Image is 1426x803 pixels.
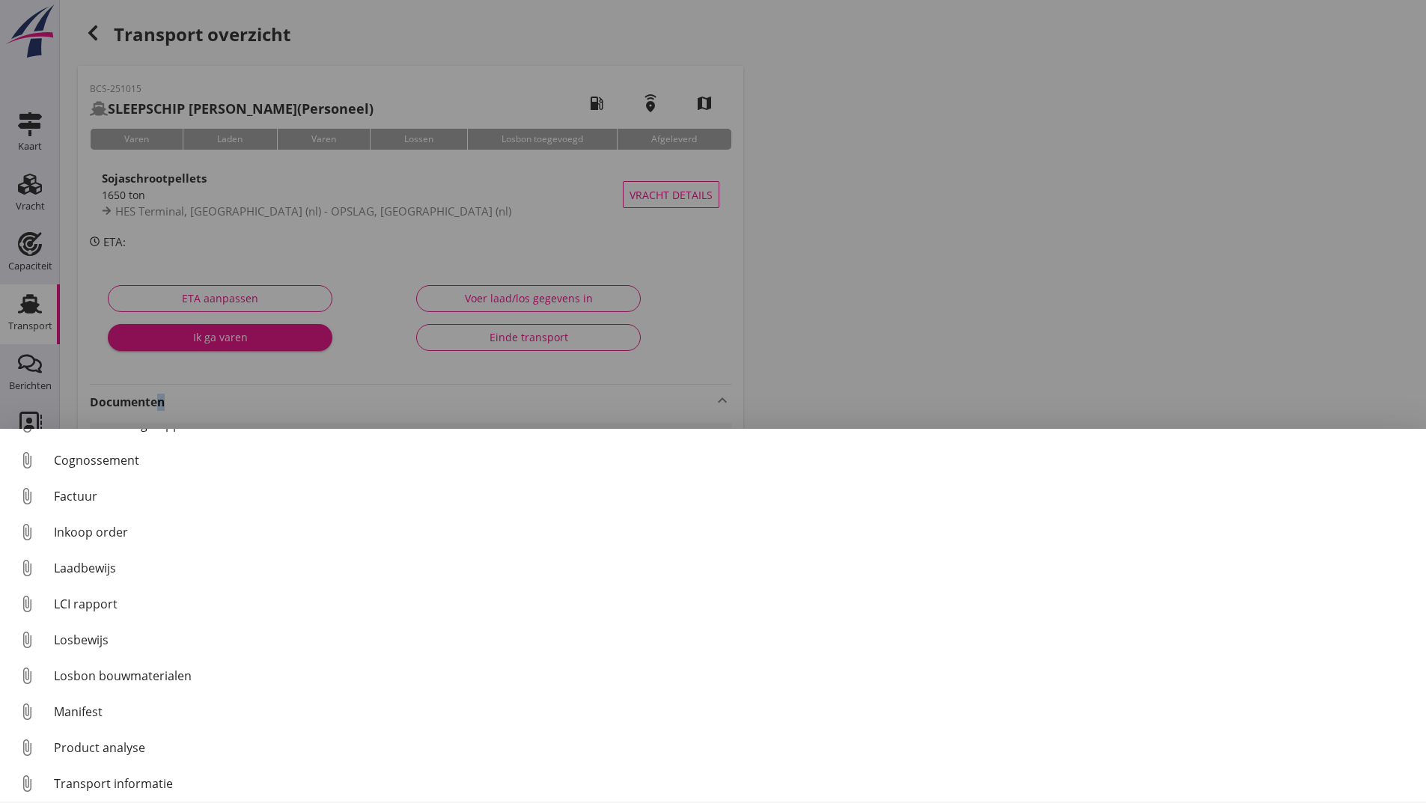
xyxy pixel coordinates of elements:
[54,523,1414,541] div: Inkoop order
[15,484,39,508] i: attach_file
[54,487,1414,505] div: Factuur
[54,703,1414,721] div: Manifest
[15,520,39,544] i: attach_file
[15,664,39,688] i: attach_file
[54,559,1414,577] div: Laadbewijs
[15,700,39,724] i: attach_file
[54,667,1414,685] div: Losbon bouwmaterialen
[54,451,1414,469] div: Cognossement
[54,595,1414,613] div: LCI rapport
[15,772,39,796] i: attach_file
[15,448,39,472] i: attach_file
[54,775,1414,793] div: Transport informatie
[54,631,1414,649] div: Losbewijs
[15,556,39,580] i: attach_file
[15,628,39,652] i: attach_file
[54,739,1414,757] div: Product analyse
[15,592,39,616] i: attach_file
[15,736,39,760] i: attach_file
